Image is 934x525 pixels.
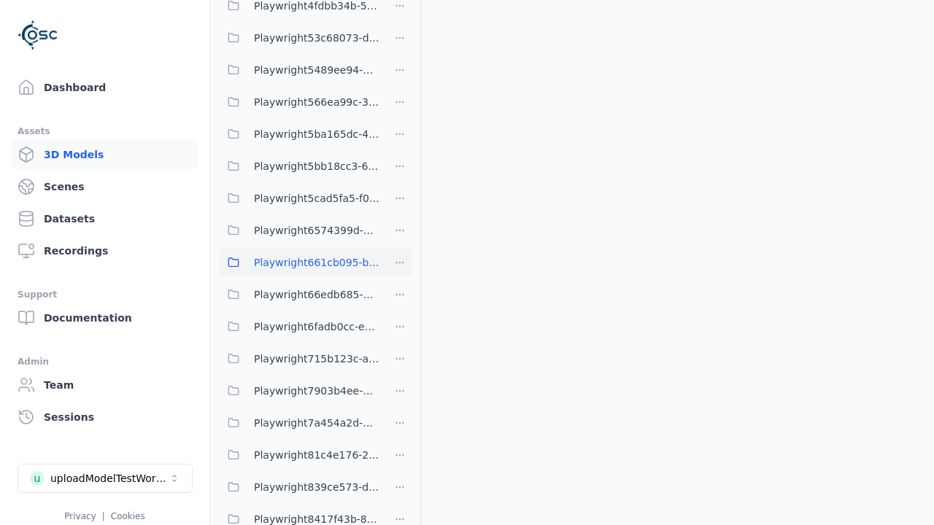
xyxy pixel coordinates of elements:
[219,120,379,149] button: Playwright5ba165dc-4089-478a-8d09-304bc8481d88
[219,408,379,437] button: Playwright7a454a2d-853d-4aab-b41f-b2d8158e5656
[111,511,145,521] a: Cookies
[64,511,96,521] a: Privacy
[18,15,58,55] img: Logo
[219,280,379,309] button: Playwright66edb685-8523-4a35-9d9e-48a05c11847b
[18,286,192,303] div: Support
[254,446,379,464] span: Playwright81c4e176-2a30-4da1-8eed-eab258023260
[219,216,379,245] button: Playwright6574399d-a327-4c0b-b815-4ca0363f663d
[254,157,379,175] span: Playwright5bb18cc3-6009-4845-b7f0-56397e98b07f
[219,376,379,405] button: Playwright7903b4ee-881f-4f67-a077-5decdb0bfac3
[12,370,198,400] a: Team
[12,402,198,432] a: Sessions
[254,414,379,432] span: Playwright7a454a2d-853d-4aab-b41f-b2d8158e5656
[254,286,379,303] span: Playwright66edb685-8523-4a35-9d9e-48a05c11847b
[254,478,379,496] span: Playwright839ce573-d2a5-4654-9e0c-c41d96560152
[254,29,379,47] span: Playwright53c68073-d5c8-44ac-8dad-195e9eff2066
[254,190,379,207] span: Playwright5cad5fa5-f040-416b-ac81-19baa76f6740
[219,312,379,341] button: Playwright6fadb0cc-edc0-4fea-9072-369268bd9eb3
[12,303,198,332] a: Documentation
[12,236,198,265] a: Recordings
[12,140,198,169] a: 3D Models
[219,248,379,277] button: Playwright661cb095-b2d3-4a40-b17c-b8dc325f74af
[18,464,193,493] button: Select a workspace
[12,204,198,233] a: Datasets
[254,318,379,335] span: Playwright6fadb0cc-edc0-4fea-9072-369268bd9eb3
[30,471,45,486] div: u
[12,172,198,201] a: Scenes
[50,471,169,486] div: uploadModelTestWorkspace
[219,55,379,85] button: Playwright5489ee94-77c0-4cdc-8ec7-0072a5d2a389
[102,511,105,521] span: |
[18,353,192,370] div: Admin
[18,122,192,140] div: Assets
[219,184,379,213] button: Playwright5cad5fa5-f040-416b-ac81-19baa76f6740
[254,222,379,239] span: Playwright6574399d-a327-4c0b-b815-4ca0363f663d
[219,472,379,502] button: Playwright839ce573-d2a5-4654-9e0c-c41d96560152
[219,440,379,470] button: Playwright81c4e176-2a30-4da1-8eed-eab258023260
[219,87,379,117] button: Playwright566ea99c-3a1d-4937-bbf5-4f366c98c498
[254,61,379,79] span: Playwright5489ee94-77c0-4cdc-8ec7-0072a5d2a389
[254,350,379,367] span: Playwright715b123c-a835-4a65-8ece-9ded38a37e45
[254,125,379,143] span: Playwright5ba165dc-4089-478a-8d09-304bc8481d88
[219,23,379,52] button: Playwright53c68073-d5c8-44ac-8dad-195e9eff2066
[254,382,379,400] span: Playwright7903b4ee-881f-4f67-a077-5decdb0bfac3
[219,344,379,373] button: Playwright715b123c-a835-4a65-8ece-9ded38a37e45
[219,152,379,181] button: Playwright5bb18cc3-6009-4845-b7f0-56397e98b07f
[12,73,198,102] a: Dashboard
[254,93,379,111] span: Playwright566ea99c-3a1d-4937-bbf5-4f366c98c498
[254,254,379,271] span: Playwright661cb095-b2d3-4a40-b17c-b8dc325f74af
